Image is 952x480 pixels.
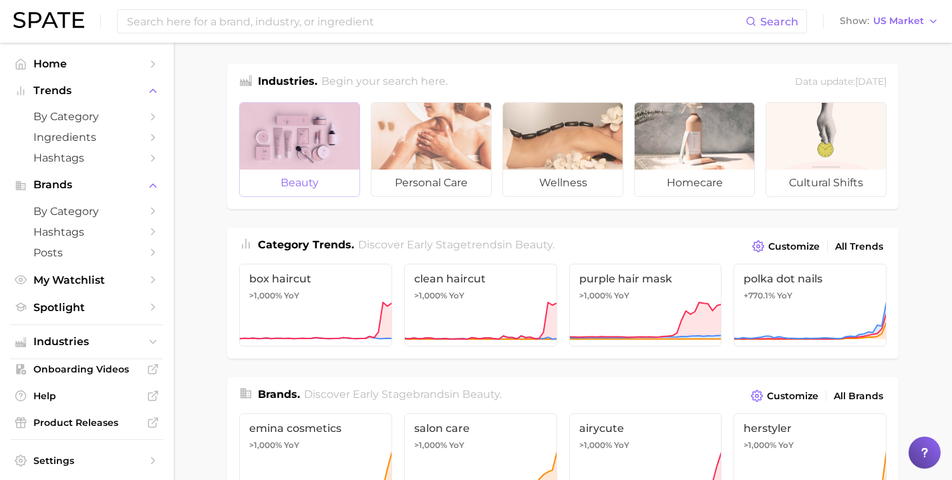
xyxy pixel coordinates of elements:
[744,290,775,300] span: +770.1%
[33,455,140,467] span: Settings
[614,440,629,451] span: YoY
[33,179,140,191] span: Brands
[304,388,502,401] span: Discover Early Stage brands in .
[33,131,140,144] span: Ingredients
[767,391,818,402] span: Customize
[579,440,612,450] span: >1,000%
[832,238,887,256] a: All Trends
[11,148,163,168] a: Hashtags
[11,106,163,127] a: by Category
[33,301,140,314] span: Spotlight
[33,226,140,238] span: Hashtags
[449,290,464,301] span: YoY
[33,57,140,70] span: Home
[33,390,140,402] span: Help
[33,363,140,375] span: Onboarding Videos
[414,272,547,285] span: clean haircut
[766,170,886,196] span: cultural shifts
[258,238,354,251] span: Category Trends .
[569,264,722,346] a: purple hair mask>1,000% YoY
[11,297,163,318] a: Spotlight
[503,170,623,196] span: wellness
[239,264,392,346] a: box haircut>1,000% YoY
[744,440,776,450] span: >1,000%
[579,422,712,435] span: airycute
[11,127,163,148] a: Ingredients
[284,290,299,301] span: YoY
[239,102,360,197] a: beauty
[414,422,547,435] span: salon care
[33,152,140,164] span: Hashtags
[777,290,792,301] span: YoY
[744,272,877,285] span: polka dot nails
[748,387,822,405] button: Customize
[768,241,820,252] span: Customize
[749,237,823,256] button: Customize
[795,73,887,91] div: Data update: [DATE]
[11,332,163,352] button: Industries
[284,440,299,451] span: YoY
[462,388,500,401] span: beauty
[33,274,140,286] span: My Watchlist
[634,102,755,197] a: homecare
[11,413,163,433] a: Product Releases
[404,264,557,346] a: clean haircut>1,000% YoY
[33,85,140,97] span: Trends
[11,270,163,290] a: My Watchlist
[414,440,447,450] span: >1,000%
[11,53,163,74] a: Home
[635,170,754,196] span: homecare
[13,12,84,28] img: SPATE
[371,170,491,196] span: personal care
[579,272,712,285] span: purple hair mask
[11,222,163,242] a: Hashtags
[126,10,746,33] input: Search here for a brand, industry, or ingredient
[11,201,163,222] a: by Category
[33,336,140,348] span: Industries
[11,359,163,379] a: Onboarding Videos
[834,391,883,402] span: All Brands
[840,17,869,25] span: Show
[33,246,140,259] span: Posts
[249,440,282,450] span: >1,000%
[614,290,629,301] span: YoY
[11,81,163,101] button: Trends
[830,387,887,405] a: All Brands
[449,440,464,451] span: YoY
[33,205,140,218] span: by Category
[835,241,883,252] span: All Trends
[778,440,794,451] span: YoY
[502,102,623,197] a: wellness
[249,422,382,435] span: emina cosmetics
[766,102,887,197] a: cultural shifts
[11,451,163,471] a: Settings
[873,17,924,25] span: US Market
[258,73,317,91] h1: Industries.
[321,73,448,91] h2: Begin your search here.
[249,272,382,285] span: box haircut
[414,290,447,300] span: >1,000%
[579,290,612,300] span: >1,000%
[258,388,300,401] span: Brands .
[371,102,492,197] a: personal care
[11,175,163,195] button: Brands
[33,417,140,429] span: Product Releases
[33,110,140,123] span: by Category
[760,15,798,28] span: Search
[358,238,554,251] span: Discover Early Stage trends in .
[249,290,282,300] span: >1,000%
[11,386,163,406] a: Help
[240,170,359,196] span: beauty
[836,13,942,30] button: ShowUS Market
[515,238,552,251] span: beauty
[744,422,877,435] span: herstyler
[734,264,887,346] a: polka dot nails+770.1% YoY
[11,242,163,263] a: Posts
